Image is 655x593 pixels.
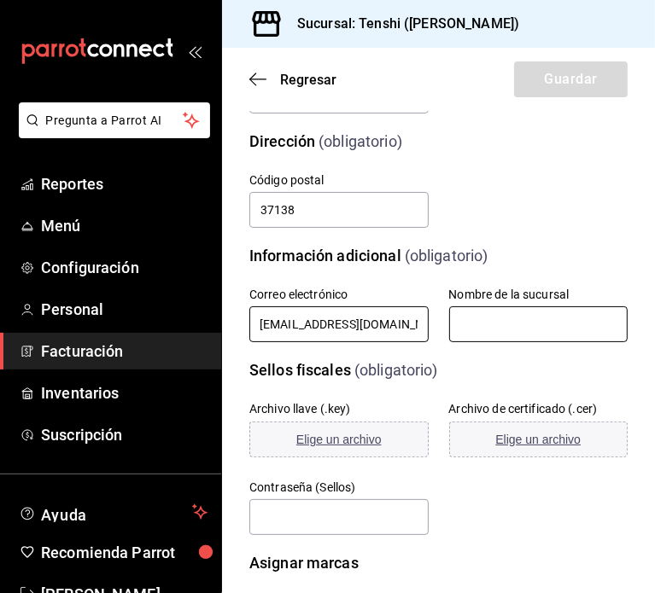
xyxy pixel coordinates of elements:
[249,358,351,381] div: Sellos fiscales
[249,130,315,153] div: Dirección
[354,358,438,381] div: (obligatorio)
[41,381,208,404] span: Inventarios
[249,551,359,574] div: Asignar marcas
[449,404,598,416] label: Archivo de certificado (.cer)
[41,340,208,363] span: Facturación
[249,175,429,187] label: Código postal
[41,423,208,446] span: Suscripción
[249,404,351,416] label: Archivo llave (.key)
[41,214,208,237] span: Menú
[249,244,401,267] div: Información adicional
[449,421,629,457] button: Elige un archivo
[449,289,629,301] label: Nombre de la sucursal
[19,102,210,138] button: Pregunta a Parrot AI
[41,172,208,195] span: Reportes
[41,256,208,279] span: Configuración
[280,72,336,88] span: Regresar
[41,298,208,321] span: Personal
[249,289,429,301] label: Correo electrónico
[249,482,429,494] label: Contraseña (Sellos)
[249,72,336,88] button: Regresar
[41,502,185,522] span: Ayuda
[296,433,382,446] span: Elige un archivo
[249,421,429,457] button: Elige un archivo
[12,124,210,142] a: Pregunta a Parrot AI
[284,14,519,34] h3: Sucursal: Tenshi ([PERSON_NAME])
[46,112,184,130] span: Pregunta a Parrot AI
[495,433,581,446] span: Elige un archivo
[319,130,402,153] div: (obligatorio)
[41,541,208,564] span: Recomienda Parrot
[405,244,488,267] div: (obligatorio)
[249,192,429,228] input: Obligatorio
[188,44,202,58] button: open_drawer_menu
